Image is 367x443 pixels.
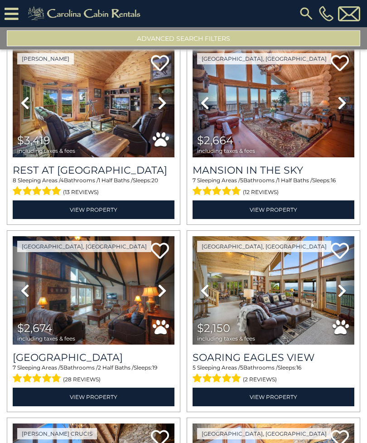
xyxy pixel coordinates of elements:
a: [GEOGRAPHIC_DATA], [GEOGRAPHIC_DATA] [17,241,151,252]
a: View Property [13,388,174,406]
span: 5 [240,177,243,184]
img: Khaki-logo.png [23,5,148,23]
span: 16 [331,177,336,184]
span: (2 reviews) [243,374,277,385]
a: [PERSON_NAME] [17,53,74,64]
span: 4 [60,177,64,184]
img: thumbnail_167150352.jpeg [193,236,354,345]
h3: Rest at Mountain Crest [13,164,174,176]
span: 7 [13,364,16,371]
a: Rest at [GEOGRAPHIC_DATA] [13,164,174,176]
span: 8 [13,177,16,184]
a: Add to favorites [331,242,349,261]
img: search-regular.svg [298,5,314,22]
a: Soaring Eagles View [193,351,354,364]
a: [GEOGRAPHIC_DATA], [GEOGRAPHIC_DATA] [197,428,331,439]
button: Advanced Search Filters [7,30,360,46]
span: $2,150 [197,321,230,335]
a: Add to favorites [331,54,349,73]
span: $2,674 [17,321,52,335]
a: Mansion In The Sky [193,164,354,176]
div: Sleeping Areas / Bathrooms / Sleeps: [193,176,354,198]
span: (12 reviews) [243,186,279,198]
a: [PHONE_NUMBER] [317,6,336,21]
div: Sleeping Areas / Bathrooms / Sleeps: [193,364,354,385]
span: including taxes & fees [197,336,255,341]
a: View Property [13,200,174,219]
span: $3,419 [17,134,50,147]
img: thumbnail_163276095.jpeg [13,236,174,345]
span: 5 [60,364,63,371]
img: thumbnail_163263808.jpeg [193,49,354,157]
span: 16 [296,364,301,371]
a: [GEOGRAPHIC_DATA], [GEOGRAPHIC_DATA] [197,53,331,64]
span: 5 [240,364,243,371]
span: 2 Half Baths / [98,364,134,371]
span: 20 [151,177,158,184]
a: Add to favorites [151,242,169,261]
a: [GEOGRAPHIC_DATA] [13,351,174,364]
span: $2,664 [197,134,233,147]
span: (28 reviews) [63,374,101,385]
span: including taxes & fees [17,148,75,154]
span: 1 Half Baths / [278,177,312,184]
span: including taxes & fees [17,336,75,341]
div: Sleeping Areas / Bathrooms / Sleeps: [13,176,174,198]
span: 1 Half Baths / [98,177,133,184]
a: Add to favorites [151,54,169,73]
a: View Property [193,388,354,406]
span: 5 [193,364,196,371]
div: Sleeping Areas / Bathrooms / Sleeps: [13,364,174,385]
span: (13 reviews) [63,186,99,198]
span: 19 [152,364,157,371]
a: [PERSON_NAME] Crucis [17,428,97,439]
a: [GEOGRAPHIC_DATA], [GEOGRAPHIC_DATA] [197,241,331,252]
img: thumbnail_164747674.jpeg [13,49,174,157]
span: including taxes & fees [197,148,255,154]
h3: Majestic Mountain Haus [13,351,174,364]
span: 7 [193,177,196,184]
a: View Property [193,200,354,219]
